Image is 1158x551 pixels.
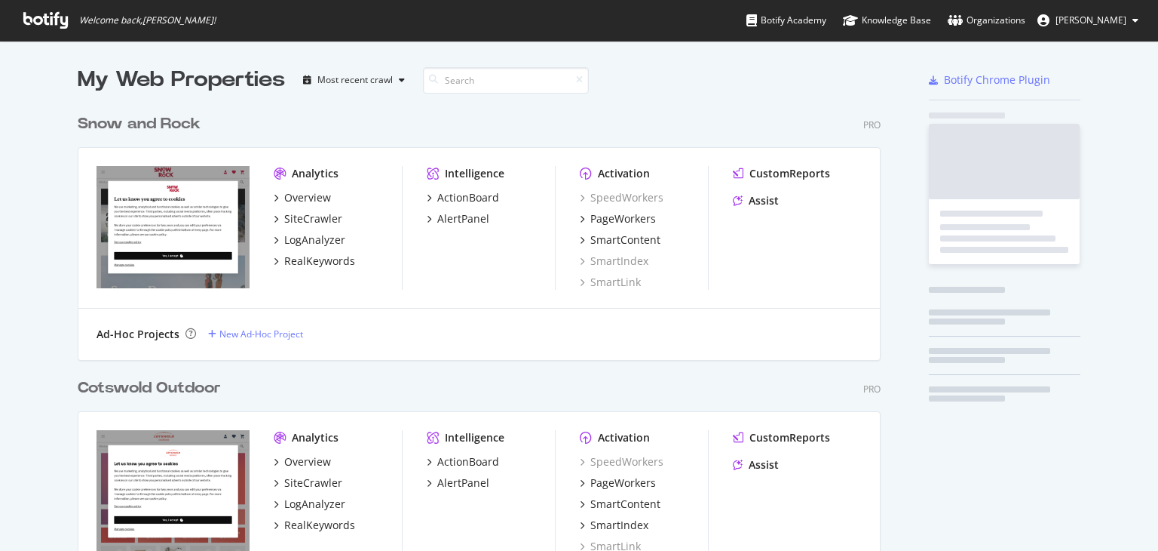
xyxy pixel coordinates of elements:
[733,166,830,181] a: CustomReports
[79,14,216,26] span: Welcome back, [PERSON_NAME] !
[437,454,499,469] div: ActionBoard
[590,497,660,512] div: SmartContent
[292,430,339,445] div: Analytics
[274,497,345,512] a: LogAnalyzer
[274,476,342,491] a: SiteCrawler
[580,454,663,469] a: SpeedWorkers
[863,119,881,131] div: Pro
[317,75,393,85] div: Most recent crawl
[749,430,830,445] div: CustomReports
[580,190,663,205] a: SpeedWorkers
[284,254,355,269] div: RealKeywords
[580,232,660,248] a: SmartContent
[274,454,331,469] a: Overview
[580,254,648,269] a: SmartIndex
[78,113,201,135] div: Snow and Rock
[749,457,779,473] div: Assist
[284,190,331,205] div: Overview
[78,113,207,135] a: Snow and Rock
[78,377,221,399] div: Cotswold Outdoor
[590,476,656,491] div: PageWorkers
[427,211,489,226] a: AlertPanel
[1025,8,1150,32] button: [PERSON_NAME]
[749,166,830,181] div: CustomReports
[274,232,345,248] a: LogAnalyzer
[423,67,589,94] input: Search
[292,166,339,181] div: Analytics
[445,430,504,445] div: Intelligence
[437,190,499,205] div: ActionBoard
[590,211,656,226] div: PageWorkers
[590,232,660,248] div: SmartContent
[863,383,881,396] div: Pro
[274,518,355,533] a: RealKeywords
[843,13,931,28] div: Knowledge Base
[733,430,830,445] a: CustomReports
[284,232,345,248] div: LogAnalyzer
[733,193,779,208] a: Assist
[437,211,489,226] div: AlertPanel
[284,518,355,533] div: RealKeywords
[445,166,504,181] div: Intelligence
[580,518,648,533] a: SmartIndex
[274,190,331,205] a: Overview
[437,476,489,491] div: AlertPanel
[746,13,826,28] div: Botify Academy
[580,275,641,290] a: SmartLink
[284,497,345,512] div: LogAnalyzer
[297,68,411,92] button: Most recent crawl
[580,211,656,226] a: PageWorkers
[598,430,650,445] div: Activation
[96,327,179,342] div: Ad-Hoc Projects
[598,166,650,181] div: Activation
[580,497,660,512] a: SmartContent
[590,518,648,533] div: SmartIndex
[78,65,285,95] div: My Web Properties
[219,328,303,340] div: New Ad-Hoc Project
[929,72,1050,88] a: Botify Chrome Plugin
[948,13,1025,28] div: Organizations
[580,476,656,491] a: PageWorkers
[427,454,499,469] a: ActionBoard
[1055,14,1126,26] span: Rebecca Green
[284,211,342,226] div: SiteCrawler
[944,72,1050,88] div: Botify Chrome Plugin
[427,190,499,205] a: ActionBoard
[208,328,303,340] a: New Ad-Hoc Project
[274,211,342,226] a: SiteCrawler
[733,457,779,473] a: Assist
[274,254,355,269] a: RealKeywords
[749,193,779,208] div: Assist
[78,377,227,399] a: Cotswold Outdoor
[427,476,489,491] a: AlertPanel
[284,454,331,469] div: Overview
[96,166,250,288] img: https://www.snowandrock.com/
[284,476,342,491] div: SiteCrawler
